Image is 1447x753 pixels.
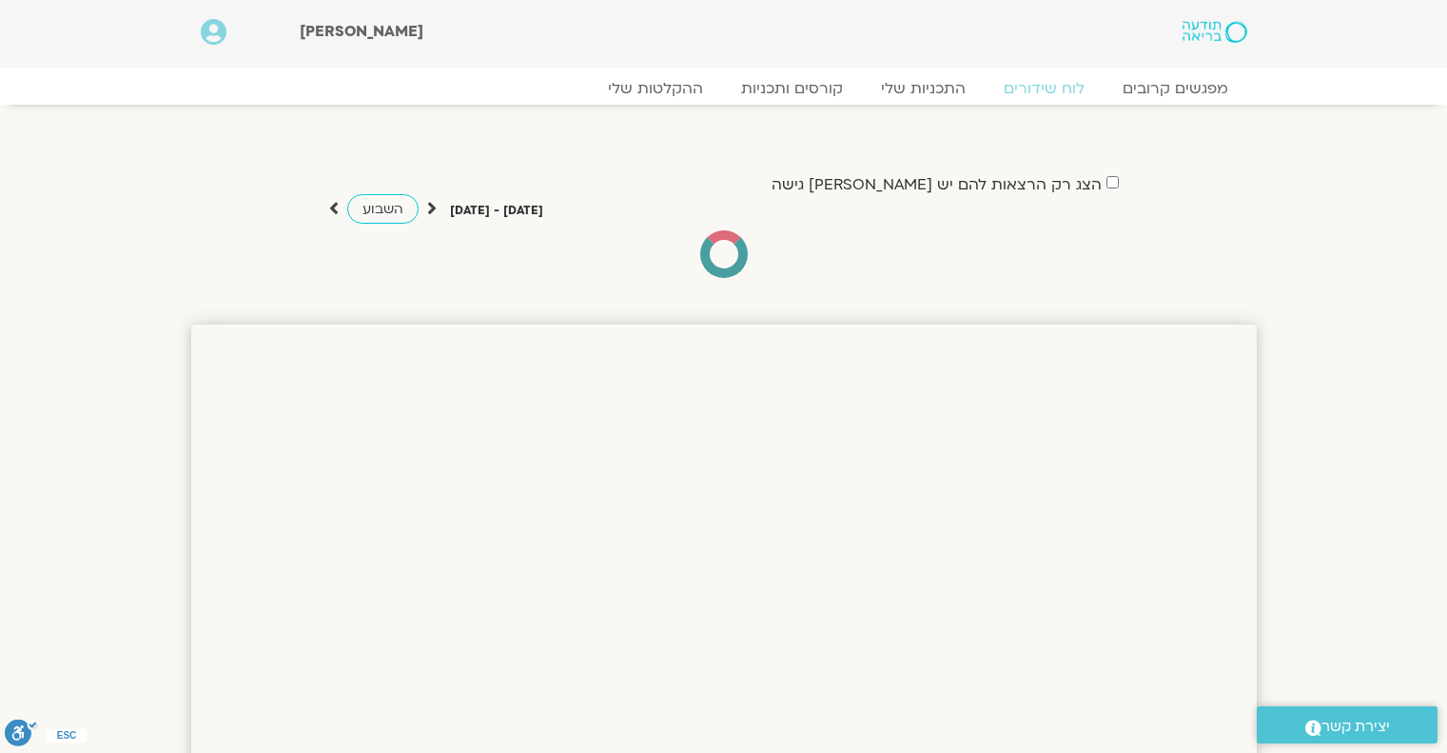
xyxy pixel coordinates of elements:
[1321,714,1390,740] span: יצירת קשר
[772,176,1102,193] label: הצג רק הרצאות להם יש [PERSON_NAME] גישה
[1104,79,1247,98] a: מפגשים קרובים
[347,194,419,224] a: השבוע
[589,79,722,98] a: ההקלטות שלי
[300,21,423,42] span: [PERSON_NAME]
[450,201,543,221] p: [DATE] - [DATE]
[985,79,1104,98] a: לוח שידורים
[1257,706,1437,743] a: יצירת קשר
[862,79,985,98] a: התכניות שלי
[201,79,1247,98] nav: Menu
[722,79,862,98] a: קורסים ותכניות
[362,200,403,218] span: השבוע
